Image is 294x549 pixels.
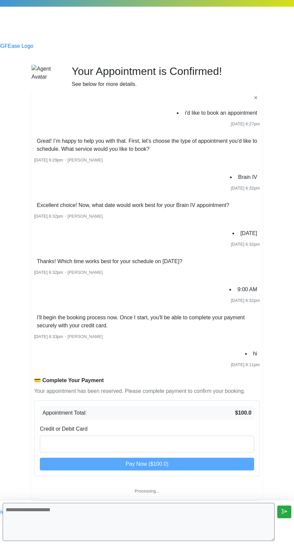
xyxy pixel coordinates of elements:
[68,214,103,219] span: [PERSON_NAME]
[34,200,232,211] li: Excellent choice! Now, what date would work best for your Brain IV appointment?
[231,298,260,303] span: [DATE] 6:32pm
[250,348,260,359] li: hi
[34,334,103,339] small: ・
[34,270,103,275] small: ・
[34,270,63,275] span: [DATE] 6:32pm
[43,409,87,417] span: Appointment Total:
[182,108,260,118] li: i'd like to book an appointment
[72,80,263,88] div: See below for more details.
[231,121,260,126] span: [DATE] 6:27pm
[126,461,168,467] span: Pay Now ($100.0)
[72,65,263,78] h2: Your Appointment is Confirmed!
[235,172,260,183] li: Brain IV
[231,186,260,191] span: [DATE] 6:32pm
[34,387,260,395] p: Your appointment has been reserved. Please complete payment to confirm your booking.
[34,136,260,154] li: Great! I’m happy to help you with that. First, let's choose the type of appointment you'd like to...
[31,65,62,81] img: Agent Avatar
[238,228,260,239] li: [DATE]
[34,214,63,219] span: [DATE] 6:32pm
[34,157,63,162] span: [DATE] 6:29pm
[68,157,103,162] span: [PERSON_NAME]
[40,458,254,470] button: Pay Now ($100.0)
[235,409,251,417] strong: $100.0
[34,157,103,162] small: ・
[251,94,260,102] button: ✕
[135,488,159,493] span: Processing...
[34,214,103,219] small: ・
[231,242,260,247] span: [DATE] 6:32pm
[34,334,63,339] span: [DATE] 6:33pm
[34,312,260,331] li: I'll begin the booking process now. Once I start, you'll be able to complete your payment securel...
[68,270,103,275] span: [PERSON_NAME]
[40,425,87,433] label: Credit or Debit Card
[68,334,103,339] span: [PERSON_NAME]
[44,439,250,446] iframe: Secure card payment input frame
[34,376,260,385] div: 💳 Complete Your Payment
[235,284,260,295] li: 9:00 AM
[231,362,260,367] span: [DATE] 8:11pm
[34,256,185,267] li: Thanks! Which time works best for your schedule on [DATE]?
